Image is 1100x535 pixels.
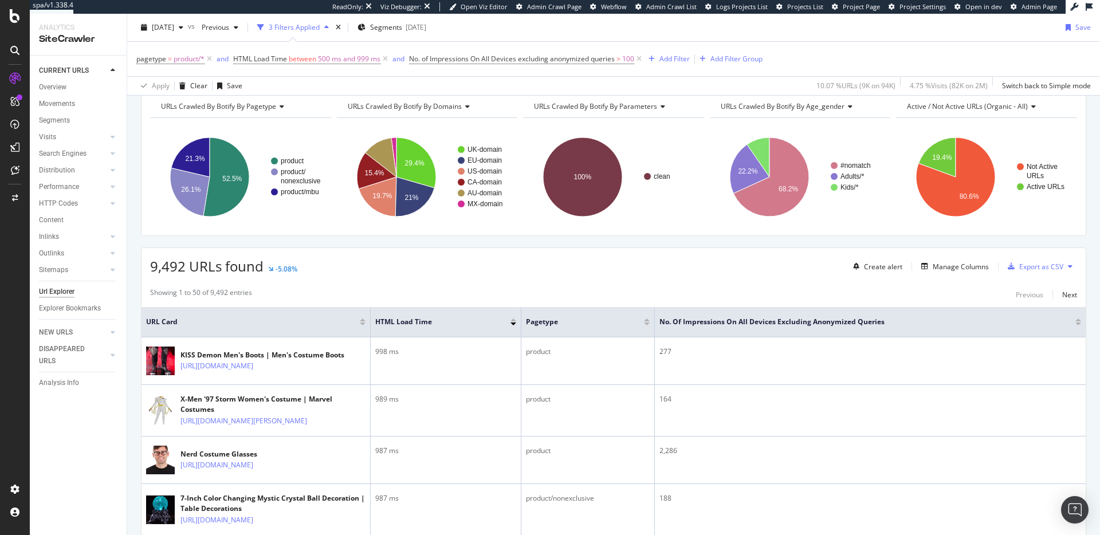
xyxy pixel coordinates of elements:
div: Export as CSV [1019,262,1063,272]
text: product/mbu [281,188,319,196]
svg: A chart. [150,127,331,227]
span: URLs Crawled By Botify By parameters [534,101,657,111]
div: A chart. [523,127,704,227]
a: CURRENT URLS [39,65,107,77]
button: 3 Filters Applied [253,18,333,37]
a: Open in dev [954,2,1002,11]
a: Admin Page [1011,2,1057,11]
button: Manage Columns [917,259,989,273]
a: Inlinks [39,231,107,243]
div: 3 Filters Applied [269,22,320,32]
text: 22.2% [738,167,757,175]
div: product/nonexclusive [526,493,650,503]
svg: A chart. [337,127,518,227]
text: 52.5% [222,175,242,183]
div: Analysis Info [39,377,79,389]
span: Admin Crawl Page [527,2,582,11]
span: vs [188,21,197,31]
button: Previous [197,18,243,37]
h4: URLs Crawled By Botify By parameters [532,97,694,116]
a: Open Viz Editor [449,2,508,11]
button: Segments[DATE] [353,18,431,37]
div: 7-Inch Color Changing Mystic Crystal Ball Decoration | Table Decorations [180,493,366,514]
button: Save [1061,18,1091,37]
text: Not Active [1027,163,1058,171]
div: X-Men '97 Storm Women's Costume | Marvel Costumes [180,394,366,415]
a: Visits [39,131,107,143]
text: 15.4% [364,169,384,177]
div: Explorer Bookmarks [39,302,101,314]
span: Project Settings [899,2,946,11]
button: Add Filter Group [695,52,763,66]
div: Add Filter [659,54,690,64]
h4: URLs Crawled By Botify By pagetype [159,97,321,116]
span: HTML Load Time [375,317,493,327]
text: CA-domain [467,178,502,186]
div: NEW URLS [39,326,73,339]
span: pagetype [526,317,627,327]
a: Analysis Info [39,377,119,389]
div: Previous [1016,290,1043,300]
div: Viz Debugger: [380,2,422,11]
button: Create alert [848,257,902,276]
span: No. of Impressions On All Devices excluding anonymized queries [659,317,1058,327]
div: product [526,347,650,357]
span: 500 ms and 999 ms [318,51,380,67]
svg: A chart. [710,127,891,227]
a: Movements [39,98,119,110]
img: main image [146,440,175,481]
div: 987 ms [375,446,516,456]
span: Open in dev [965,2,1002,11]
a: Outlinks [39,247,107,259]
a: [URL][DOMAIN_NAME] [180,360,253,372]
text: 80.6% [960,192,979,200]
text: Adults/* [840,172,865,180]
text: nonexclusive [281,177,321,185]
div: product [526,446,650,456]
button: and [217,53,229,64]
a: HTTP Codes [39,198,107,210]
a: Distribution [39,164,107,176]
div: 277 [659,347,1081,357]
span: Webflow [601,2,627,11]
span: Admin Crawl List [646,2,697,11]
text: 19.4% [933,154,952,162]
span: HTML Load Time [233,54,287,64]
text: UK-domain [467,145,502,154]
div: Clear [190,81,207,91]
div: and [392,54,404,64]
div: 989 ms [375,394,516,404]
div: Create alert [864,262,902,272]
div: Apply [152,81,170,91]
span: 2025 Oct. 7th [152,22,174,32]
div: Url Explorer [39,286,74,298]
text: URLs [1027,172,1044,180]
a: Content [39,214,119,226]
div: DISAPPEARED URLS [39,343,97,367]
svg: A chart. [896,127,1077,227]
span: > [616,54,620,64]
text: AU-domain [467,189,502,197]
button: Switch back to Simple mode [997,77,1091,95]
span: URL Card [146,317,357,327]
div: Segments [39,115,70,127]
div: times [333,22,343,33]
div: Content [39,214,64,226]
span: 100 [622,51,634,67]
div: HTTP Codes [39,198,78,210]
span: URLs Crawled By Botify By pagetype [161,101,276,111]
text: EU-domain [467,156,502,164]
text: 21.3% [186,155,205,163]
text: product/ [281,168,306,176]
div: 10.07 % URLs ( 9K on 94K ) [816,81,895,91]
a: Webflow [590,2,627,11]
span: Segments [370,22,402,32]
div: and [217,54,229,64]
div: 188 [659,493,1081,503]
span: Logs Projects List [716,2,768,11]
div: Overview [39,81,66,93]
div: product [526,394,650,404]
text: product [281,157,304,165]
span: Active / Not Active URLs (organic - all) [907,101,1028,111]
